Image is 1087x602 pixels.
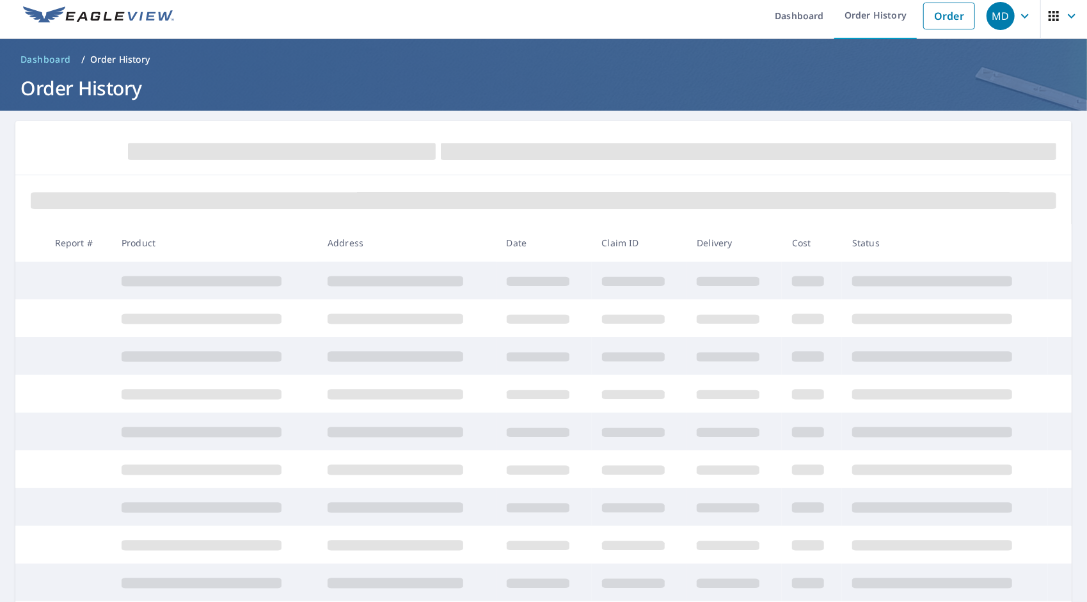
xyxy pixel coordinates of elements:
[81,52,85,67] li: /
[496,224,592,262] th: Date
[592,224,687,262] th: Claim ID
[15,75,1072,101] h1: Order History
[317,224,496,262] th: Address
[15,49,1072,70] nav: breadcrumb
[782,224,842,262] th: Cost
[686,224,782,262] th: Delivery
[90,53,150,66] p: Order History
[111,224,317,262] th: Product
[987,2,1015,30] div: MD
[45,224,111,262] th: Report #
[20,53,71,66] span: Dashboard
[23,6,174,26] img: EV Logo
[923,3,975,29] a: Order
[842,224,1048,262] th: Status
[15,49,76,70] a: Dashboard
